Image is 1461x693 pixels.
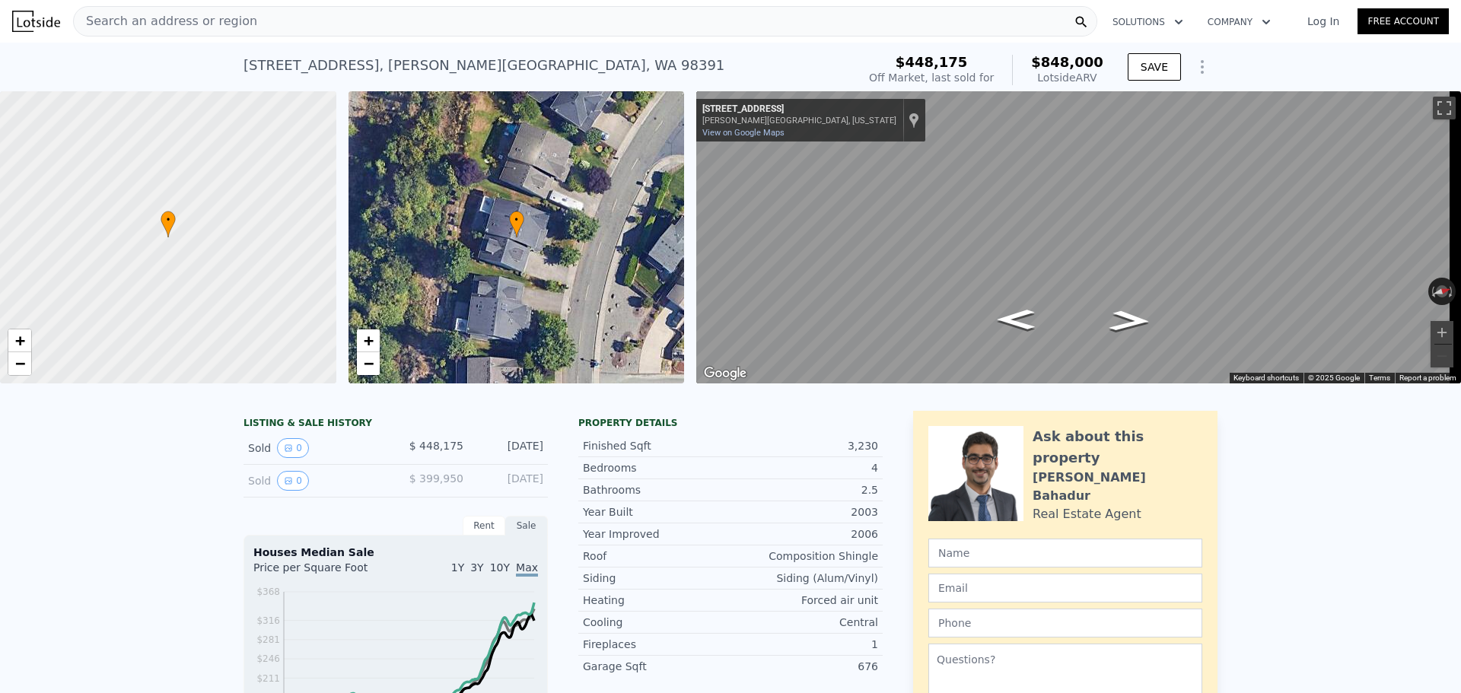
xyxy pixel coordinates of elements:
[74,12,257,30] span: Search an address or region
[928,574,1202,602] input: Email
[256,653,280,664] tspan: $246
[702,116,896,126] div: [PERSON_NAME][GEOGRAPHIC_DATA], [US_STATE]
[12,11,60,32] img: Lotside
[583,504,730,520] div: Year Built
[409,440,463,452] span: $ 448,175
[1233,373,1299,383] button: Keyboard shortcuts
[256,673,280,684] tspan: $211
[1428,282,1457,300] button: Reset the view
[1033,505,1141,523] div: Real Estate Agent
[700,364,750,383] img: Google
[730,637,878,652] div: 1
[730,482,878,497] div: 2.5
[1289,14,1358,29] a: Log In
[700,364,750,383] a: Open this area in Google Maps (opens a new window)
[277,438,309,458] button: View historical data
[583,615,730,630] div: Cooling
[583,526,730,542] div: Year Improved
[730,438,878,453] div: 3,230
[583,438,730,453] div: Finished Sqft
[583,593,730,608] div: Heating
[583,571,730,586] div: Siding
[696,91,1461,383] div: Street View
[8,352,31,375] a: Zoom out
[896,54,968,70] span: $448,175
[243,417,548,432] div: LISTING & SALE HISTORY
[8,329,31,352] a: Zoom in
[1308,374,1360,382] span: © 2025 Google
[1399,374,1456,382] a: Report a problem
[409,472,463,485] span: $ 399,950
[15,354,25,373] span: −
[161,211,176,237] div: •
[1369,374,1390,382] a: Terms (opens in new tab)
[1448,278,1456,305] button: Rotate clockwise
[702,103,896,116] div: [STREET_ADDRESS]
[1187,52,1217,82] button: Show Options
[909,112,919,129] a: Show location on map
[1100,8,1195,36] button: Solutions
[578,417,883,429] div: Property details
[1128,53,1181,81] button: SAVE
[696,91,1461,383] div: Map
[730,593,878,608] div: Forced air unit
[928,609,1202,637] input: Phone
[1195,8,1283,36] button: Company
[1031,70,1103,85] div: Lotside ARV
[363,354,373,373] span: −
[730,460,878,475] div: 4
[1033,469,1202,505] div: [PERSON_NAME] Bahadur
[463,516,505,536] div: Rent
[583,460,730,475] div: Bedrooms
[248,471,384,491] div: Sold
[583,482,730,497] div: Bathrooms
[1033,426,1202,469] div: Ask about this property
[509,213,524,227] span: •
[1431,345,1453,367] button: Zoom out
[256,615,280,626] tspan: $316
[357,352,380,375] a: Zoom out
[702,128,785,138] a: View on Google Maps
[583,637,730,652] div: Fireplaces
[476,471,543,491] div: [DATE]
[253,545,538,560] div: Houses Median Sale
[730,659,878,674] div: 676
[256,587,280,597] tspan: $368
[490,561,510,574] span: 10Y
[1433,97,1456,119] button: Toggle fullscreen view
[363,331,373,350] span: +
[253,560,396,584] div: Price per Square Foot
[730,504,878,520] div: 2003
[15,331,25,350] span: +
[509,211,524,237] div: •
[928,539,1202,567] input: Name
[277,471,309,491] button: View historical data
[357,329,380,352] a: Zoom in
[505,516,548,536] div: Sale
[1431,321,1453,344] button: Zoom in
[1358,8,1449,34] a: Free Account
[730,548,878,564] div: Composition Shingle
[476,438,543,458] div: [DATE]
[730,526,878,542] div: 2006
[982,305,1051,334] path: Go South, 176th Ave E
[730,615,878,630] div: Central
[1092,306,1168,336] path: Go North, 176th Ave E
[451,561,464,574] span: 1Y
[516,561,538,577] span: Max
[243,55,724,76] div: [STREET_ADDRESS] , [PERSON_NAME][GEOGRAPHIC_DATA] , WA 98391
[1031,54,1103,70] span: $848,000
[248,438,384,458] div: Sold
[256,634,280,645] tspan: $281
[1428,278,1437,305] button: Rotate counterclockwise
[583,659,730,674] div: Garage Sqft
[583,548,730,564] div: Roof
[730,571,878,586] div: Siding (Alum/Vinyl)
[470,561,483,574] span: 3Y
[161,213,176,227] span: •
[869,70,994,85] div: Off Market, last sold for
